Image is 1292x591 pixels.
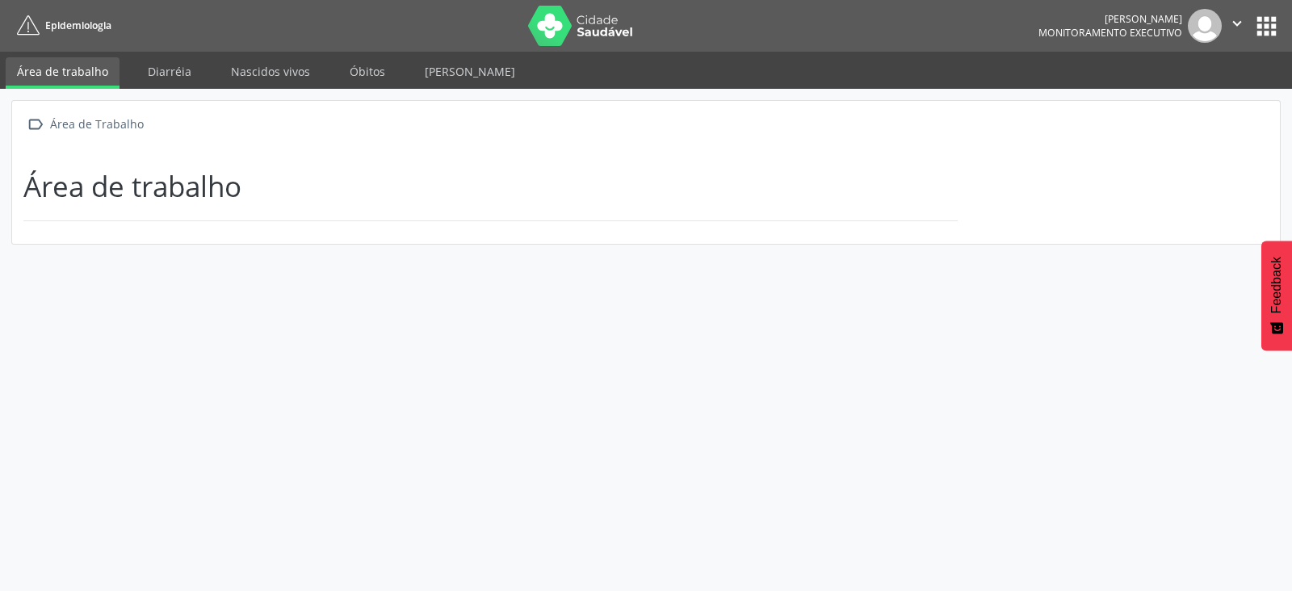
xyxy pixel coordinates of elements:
[1222,9,1252,43] button: 
[413,57,526,86] a: [PERSON_NAME]
[23,170,241,203] h1: Área de trabalho
[6,57,120,89] a: Área de trabalho
[23,112,47,136] i: 
[136,57,203,86] a: Diarréia
[1269,257,1284,313] span: Feedback
[47,112,146,136] div: Área de Trabalho
[220,57,321,86] a: Nascidos vivos
[338,57,396,86] a: Óbitos
[1228,15,1246,32] i: 
[1038,12,1182,26] div: [PERSON_NAME]
[11,12,111,39] a: Epidemiologia
[1188,9,1222,43] img: img
[1261,241,1292,350] button: Feedback - Mostrar pesquisa
[1252,12,1281,40] button: apps
[1038,26,1182,40] span: Monitoramento Executivo
[23,112,146,136] a:  Área de Trabalho
[45,19,111,32] span: Epidemiologia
